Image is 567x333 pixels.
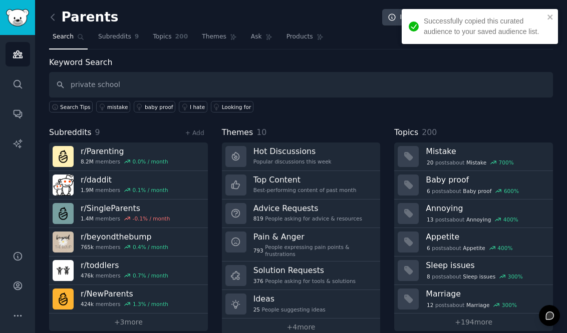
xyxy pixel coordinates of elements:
span: 13 [427,216,433,223]
a: Search [49,29,88,49]
a: mistake [96,101,130,112]
a: Info [382,9,419,26]
div: 300 % [502,301,517,308]
a: +3more [49,313,208,331]
a: Subreddits9 [95,29,142,49]
a: r/toddlers476kmembers0.7% / month [49,256,208,285]
span: 25 [253,306,260,313]
a: Advice Requests819People asking for advice & resources [222,199,381,228]
img: daddit [53,174,74,195]
span: 1.9M [81,186,94,193]
div: Popular discussions this week [253,158,332,165]
div: 400 % [497,244,512,251]
span: 9 [95,127,100,137]
span: 8 [427,273,430,280]
div: 0.0 % / month [133,158,168,165]
a: Marriage12postsaboutMarriage300% [394,285,553,313]
a: Themes [198,29,240,49]
span: 200 [175,32,188,41]
div: members [81,158,168,165]
label: Keyword Search [49,57,112,67]
img: Parenting [53,146,74,167]
a: r/SingleParents1.4Mmembers-0.1% / month [49,199,208,228]
a: + Add [185,129,204,136]
span: Annoying [466,216,491,223]
h3: Pain & Anger [253,231,374,242]
a: Baby proof6postsaboutBaby proof600% [394,171,553,199]
div: Looking for [222,103,251,110]
div: members [81,186,168,193]
a: Ask [247,29,276,49]
h3: Mistake [426,146,546,156]
div: post s about [426,215,519,224]
span: Ask [251,32,262,41]
h3: r/ Parenting [81,146,168,156]
div: People asking for advice & resources [253,215,362,222]
div: post s about [426,272,523,281]
div: post s about [426,158,514,167]
a: Solution Requests376People asking for tools & solutions [222,261,381,290]
span: 9 [135,32,139,41]
input: Keyword search in audience [49,72,553,97]
a: Hot DiscussionsPopular discussions this week [222,142,381,171]
div: 1.3 % / month [133,300,168,307]
a: Top ContentBest-performing content of past month [222,171,381,199]
span: 200 [422,127,437,137]
div: People suggesting ideas [253,306,326,313]
img: toddlers [53,260,74,281]
a: r/beyondthebump765kmembers0.4% / month [49,228,208,256]
div: post s about [426,243,513,252]
div: baby proof [145,103,173,110]
span: 819 [253,215,263,222]
h3: Sleep issues [426,260,546,270]
div: I hate [190,103,205,110]
a: Mistake20postsaboutMistake700% [394,142,553,171]
span: 20 [427,159,433,166]
span: 424k [81,300,94,307]
span: 10 [256,127,266,137]
span: Search [53,32,74,41]
img: GummySearch logo [6,9,29,26]
div: post s about [426,186,519,195]
a: Sleep issues8postsaboutSleep issues300% [394,256,553,285]
h2: Parents [49,9,118,25]
a: +194more [394,313,553,331]
div: 400 % [503,216,518,223]
span: 376 [253,277,263,284]
span: Subreddits [98,32,131,41]
span: Appetite [463,244,485,251]
h3: Top Content [253,174,357,185]
button: close [547,13,554,21]
h3: Baby proof [426,174,546,185]
span: Sleep issues [463,273,495,280]
h3: Solution Requests [253,265,356,275]
span: Mistake [466,159,486,166]
div: post s about [426,300,517,309]
span: 6 [427,244,430,251]
a: Looking for [211,101,253,112]
span: Search Tips [60,103,91,110]
div: members [81,243,168,250]
h3: Advice Requests [253,203,362,213]
a: r/daddit1.9Mmembers0.1% / month [49,171,208,199]
div: 0.4 % / month [133,243,168,250]
span: 6 [427,187,430,194]
h3: Marriage [426,288,546,299]
span: Products [287,32,313,41]
a: baby proof [134,101,175,112]
a: Annoying13postsaboutAnnoying400% [394,199,553,228]
h3: r/ SingleParents [81,203,170,213]
div: People asking for tools & solutions [253,277,356,284]
span: 8.2M [81,158,94,165]
span: Baby proof [463,187,491,194]
button: Search Tips [49,101,93,112]
span: Topics [153,32,171,41]
span: Subreddits [49,126,92,139]
span: 1.4M [81,215,94,222]
div: 0.7 % / month [133,272,168,279]
h3: r/ toddlers [81,260,168,270]
div: 0.1 % / month [133,186,168,193]
h3: r/ beyondthebump [81,231,168,242]
a: Appetite6postsaboutAppetite400% [394,228,553,256]
a: r/Parenting8.2Mmembers0.0% / month [49,142,208,171]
